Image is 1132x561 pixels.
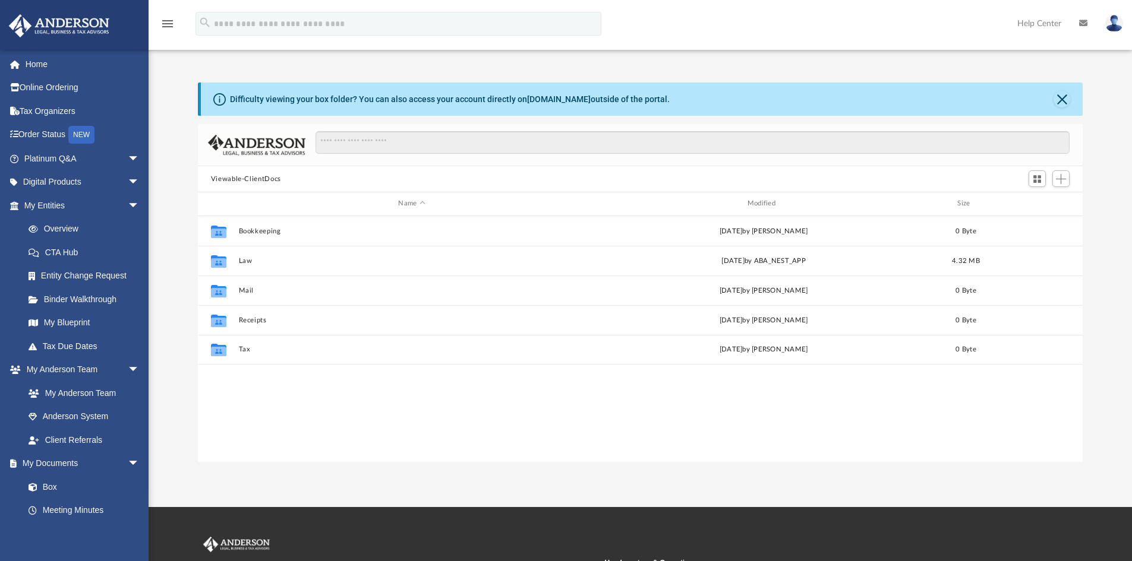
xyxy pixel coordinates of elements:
a: My Anderson Teamarrow_drop_down [8,358,152,382]
i: search [198,16,212,29]
input: Search files and folders [316,131,1070,154]
span: 0 Byte [956,227,976,234]
a: [DOMAIN_NAME] [527,94,591,104]
span: 0 Byte [956,316,976,323]
a: Overview [17,217,157,241]
a: menu [160,23,175,31]
img: User Pic [1105,15,1123,32]
span: 0 Byte [956,287,976,293]
a: My Entitiesarrow_drop_down [8,194,157,217]
span: 4.32 MB [952,257,980,264]
span: arrow_drop_down [128,452,152,476]
a: Platinum Q&Aarrow_drop_down [8,147,157,170]
div: Modified [590,198,937,209]
a: Home [8,52,157,76]
a: Binder Walkthrough [17,287,157,311]
div: NEW [68,126,94,144]
i: menu [160,17,175,31]
div: [DATE] by [PERSON_NAME] [590,226,936,236]
img: Anderson Advisors Platinum Portal [5,14,113,37]
span: arrow_drop_down [128,194,152,218]
a: CTA Hub [17,240,157,264]
div: id [995,198,1078,209]
a: My Blueprint [17,311,152,335]
button: Close [1054,91,1070,107]
div: [DATE] by [PERSON_NAME] [590,285,936,296]
a: Anderson System [17,405,152,429]
span: arrow_drop_down [128,147,152,171]
a: Digital Productsarrow_drop_down [8,170,157,194]
button: Tax [238,346,585,353]
span: arrow_drop_down [128,170,152,195]
a: Box [17,475,146,499]
button: Law [238,257,585,265]
span: arrow_drop_down [128,358,152,382]
div: id [203,198,233,209]
div: [DATE] by [PERSON_NAME] [590,344,936,355]
button: Add [1052,170,1070,187]
a: Entity Change Request [17,264,157,288]
div: [DATE] by [PERSON_NAME] [590,315,936,325]
span: 0 Byte [956,346,976,353]
a: Online Ordering [8,76,157,100]
div: grid [198,216,1083,462]
a: My Anderson Team [17,381,146,405]
a: Tax Due Dates [17,334,157,358]
div: [DATE] by ABA_NEST_APP [590,255,936,266]
a: Tax Organizers [8,99,157,123]
div: Difficulty viewing your box folder? You can also access your account directly on outside of the p... [230,93,670,106]
div: Size [942,198,989,209]
button: Viewable-ClientDocs [211,174,281,185]
a: Order StatusNEW [8,123,157,147]
a: My Documentsarrow_drop_down [8,452,152,476]
div: Name [238,198,585,209]
button: Receipts [238,316,585,324]
button: Bookkeeping [238,227,585,235]
button: Mail [238,287,585,294]
img: Anderson Advisors Platinum Portal [201,537,272,552]
a: Meeting Minutes [17,499,152,522]
button: Switch to Grid View [1029,170,1046,187]
a: Client Referrals [17,428,152,452]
